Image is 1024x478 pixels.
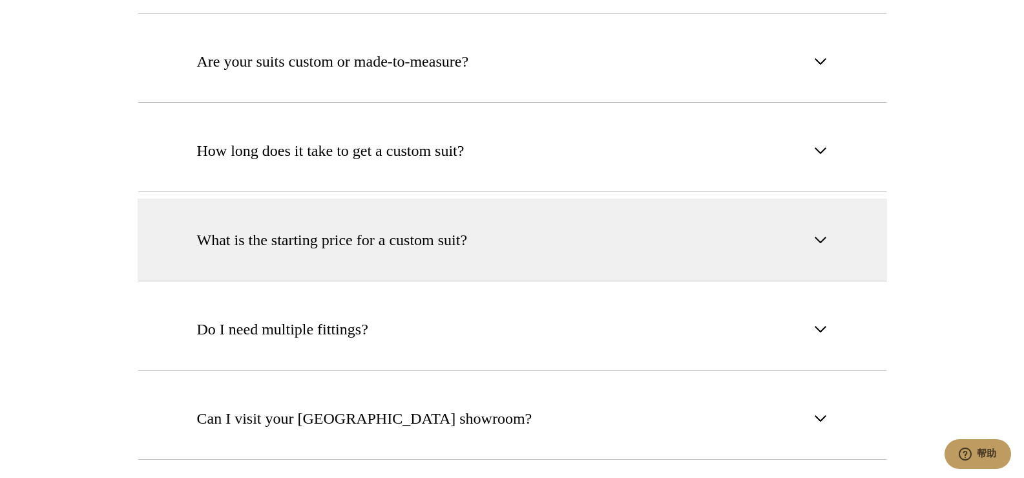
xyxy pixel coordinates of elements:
[197,50,469,73] span: Are your suits custom or made-to-measure?
[197,228,468,252] span: What is the starting price for a custom suit?
[138,109,887,192] button: How long does it take to get a custom suit?
[138,199,887,281] button: What is the starting price for a custom suit?
[138,288,887,371] button: Do I need multiple fittings?
[944,439,1011,472] iframe: 打开一个小组件，您可以在其中与我们的一个专员进行在线交谈
[197,318,368,341] span: Do I need multiple fittings?
[197,407,532,430] span: Can I visit your [GEOGRAPHIC_DATA] showroom?
[197,139,465,162] span: How long does it take to get a custom suit?
[138,20,887,103] button: Are your suits custom or made-to-measure?
[138,377,887,460] button: Can I visit your [GEOGRAPHIC_DATA] showroom?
